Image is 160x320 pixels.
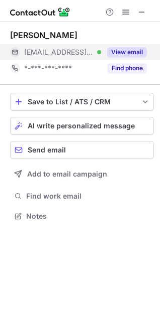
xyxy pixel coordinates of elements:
span: AI write personalized message [28,122,135,130]
button: Find work email [10,189,154,203]
button: Reveal Button [107,63,147,73]
button: AI write personalized message [10,117,154,135]
div: Save to List / ATS / CRM [28,98,136,106]
span: Find work email [26,192,150,201]
button: Add to email campaign [10,165,154,183]
span: Send email [28,146,66,154]
span: Notes [26,212,150,221]
button: Notes [10,209,154,223]
img: ContactOut v5.3.10 [10,6,70,18]
button: Reveal Button [107,47,147,57]
span: Add to email campaign [27,170,107,178]
div: [PERSON_NAME] [10,30,77,40]
button: Send email [10,141,154,159]
button: save-profile-one-click [10,93,154,111]
span: [EMAIL_ADDRESS][DOMAIN_NAME] [24,48,94,57]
